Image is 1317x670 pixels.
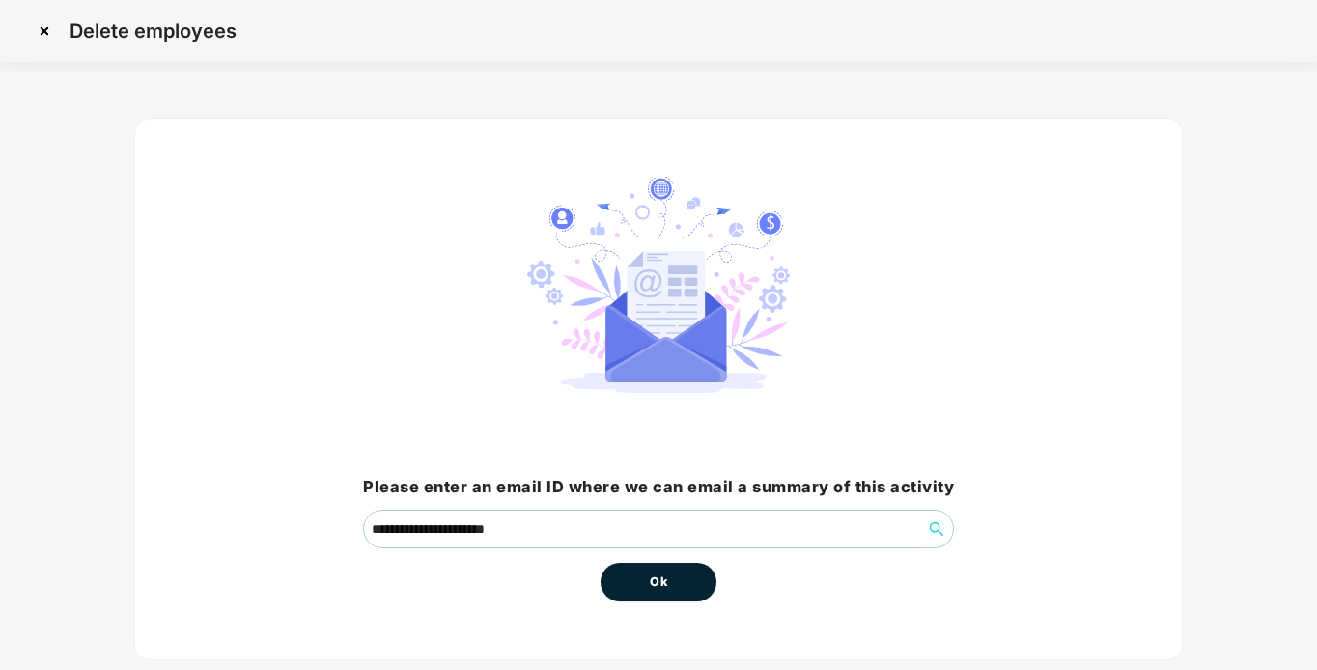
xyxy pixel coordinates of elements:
p: Delete employees [70,19,237,42]
h3: Please enter an email ID where we can email a summary of this activity [363,475,954,500]
span: search [921,521,952,537]
span: Ok [650,572,667,592]
button: Ok [601,563,716,601]
button: search [921,514,952,544]
img: svg+xml;base64,PHN2ZyBpZD0iQ3Jvc3MtMzJ4MzIiIHhtbG5zPSJodHRwOi8vd3d3LnczLm9yZy8yMDAwL3N2ZyIgd2lkdG... [29,15,60,46]
img: svg+xml;base64,PHN2ZyB4bWxucz0iaHR0cDovL3d3dy53My5vcmcvMjAwMC9zdmciIHdpZHRoPSIyNzIuMjI0IiBoZWlnaH... [527,177,790,393]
